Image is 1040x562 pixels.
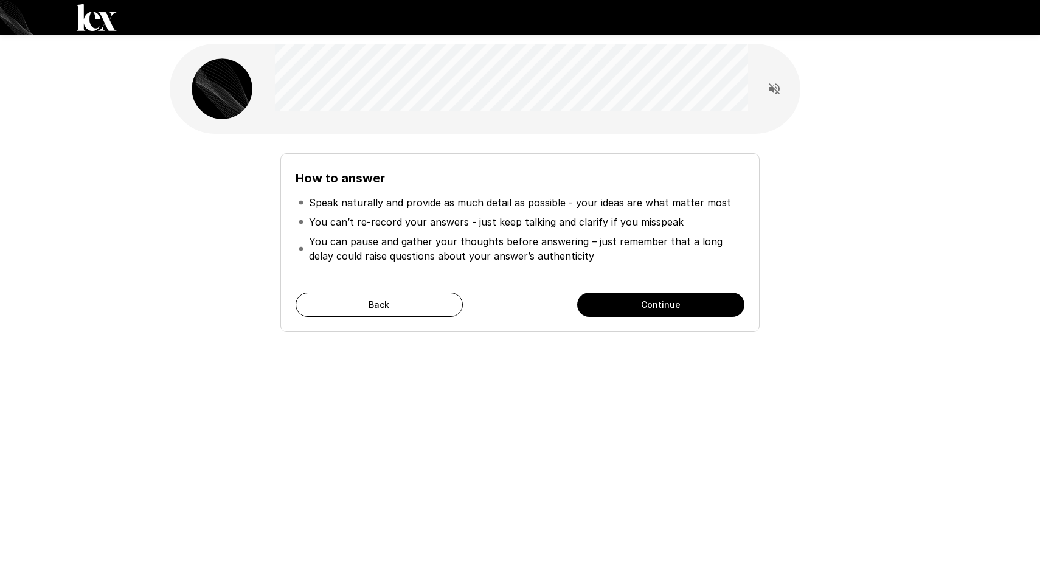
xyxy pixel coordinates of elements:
button: Read questions aloud [762,77,786,101]
b: How to answer [296,171,385,186]
img: lex_avatar2.png [192,58,252,119]
button: Back [296,293,463,317]
p: You can’t re-record your answers - just keep talking and clarify if you misspeak [309,215,684,229]
button: Continue [577,293,744,317]
p: You can pause and gather your thoughts before answering – just remember that a long delay could r... [309,234,742,263]
p: Speak naturally and provide as much detail as possible - your ideas are what matter most [309,195,731,210]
